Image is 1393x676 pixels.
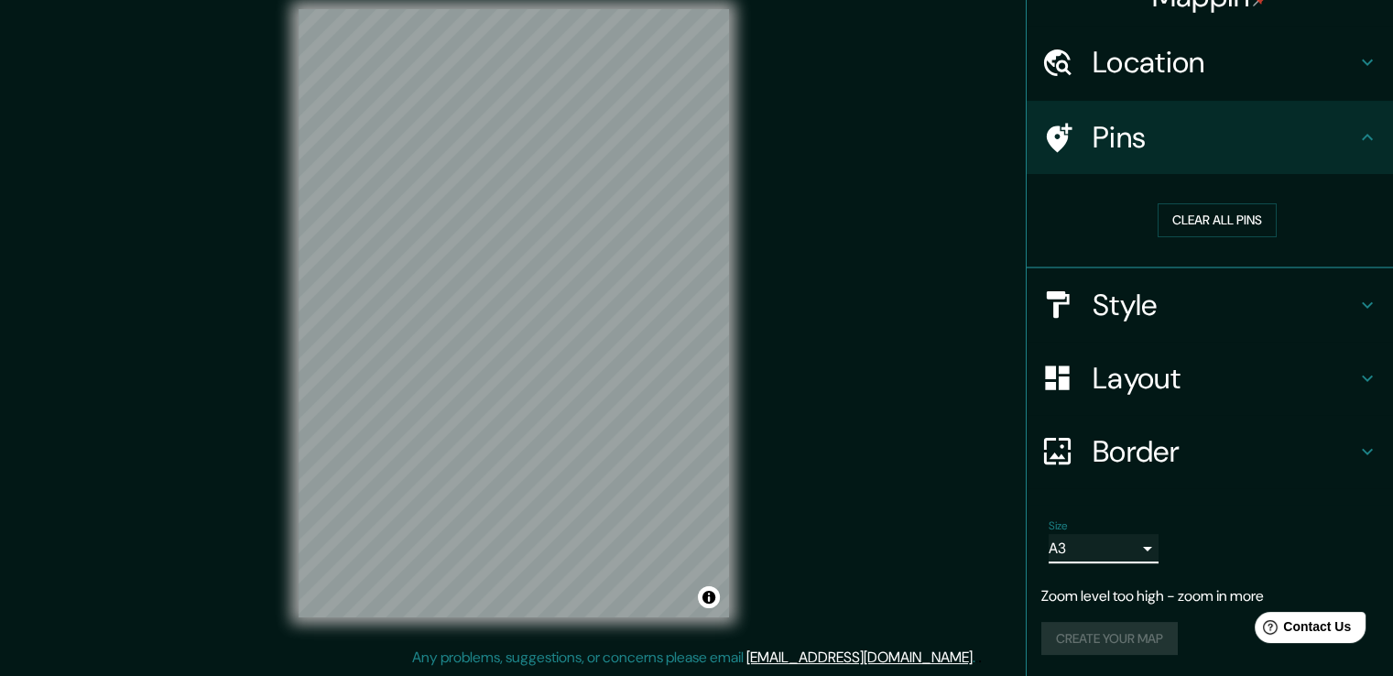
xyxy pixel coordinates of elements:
[1027,415,1393,488] div: Border
[1093,360,1356,397] h4: Layout
[1093,287,1356,323] h4: Style
[698,586,720,608] button: Toggle attribution
[1093,119,1356,156] h4: Pins
[978,647,982,669] div: .
[1027,101,1393,174] div: Pins
[1049,518,1068,533] label: Size
[746,648,973,667] a: [EMAIL_ADDRESS][DOMAIN_NAME]
[1027,342,1393,415] div: Layout
[1027,268,1393,342] div: Style
[1093,44,1356,81] h4: Location
[975,647,978,669] div: .
[1093,433,1356,470] h4: Border
[299,9,729,617] canvas: Map
[1049,534,1159,563] div: A3
[412,647,975,669] p: Any problems, suggestions, or concerns please email .
[1230,605,1373,656] iframe: Help widget launcher
[1027,26,1393,99] div: Location
[1041,585,1378,607] p: Zoom level too high - zoom in more
[1158,203,1277,237] button: Clear all pins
